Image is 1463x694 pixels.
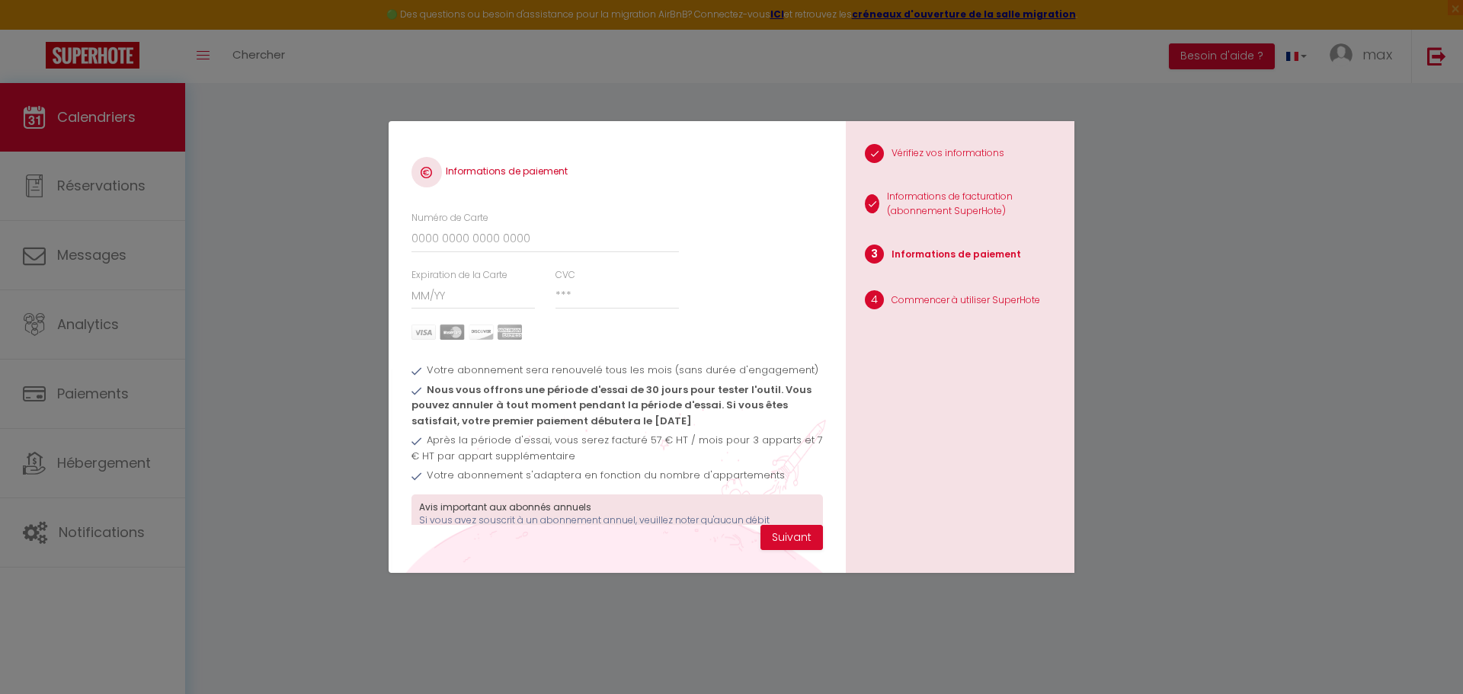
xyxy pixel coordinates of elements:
span: Nous vous offrons une période d'essai de 30 jours pour tester l'outil. Vous pouvez annuler à tout... [411,382,812,428]
span: Votre abonnement sera renouvelé tous les mois (sans durée d'engagement) [427,363,818,377]
li: Informations de paiement [846,237,1074,275]
label: Expiration de la Carte [411,268,507,283]
li: Vérifiez vos informations [846,136,1074,174]
label: CVC [555,268,575,283]
span: 4 [865,290,884,309]
input: 0000 0000 0000 0000 [411,225,679,253]
p: Si vous avez souscrit à un abonnement annuel, veuillez noter qu'aucun débit supplémentaire ne ser... [419,513,815,585]
h4: Informations de paiement [411,157,823,187]
span: Votre abonnement s'adaptera en fonction du nombre d'appartements [427,468,785,482]
span: Après la période d'essai, vous serez facturé 57 € HT / mois pour 3 apparts et 7 € HT par appart s... [411,433,823,462]
button: Suivant [760,525,823,551]
img: carts.png [411,325,522,340]
h3: Avis important aux abonnés annuels [419,502,815,513]
span: 3 [865,245,884,264]
label: Numéro de Carte [411,211,488,225]
button: Ouvrir le widget de chat LiveChat [12,6,58,52]
li: Informations de facturation (abonnement SuperHote) [846,182,1074,230]
input: MM/YY [411,282,536,309]
li: Commencer à utiliser SuperHote [846,283,1074,321]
